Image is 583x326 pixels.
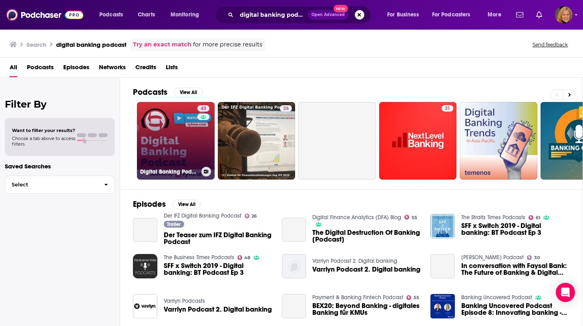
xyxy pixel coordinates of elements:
[282,218,306,242] a: The Digital Destruction Of Banking [Podcast]
[430,214,455,238] img: SFF x Switch 2019 - Digital banking: BT Podcast Ep 3
[308,10,348,20] button: Open AdvancedNew
[527,255,540,260] a: 30
[282,254,306,278] img: Varrlyn Podcast 2. Digital banking
[166,61,178,77] a: Lists
[445,105,450,113] span: 31
[171,9,199,20] span: Monitoring
[193,40,262,49] span: for more precise results
[133,8,160,21] a: Charts
[461,222,570,236] a: SFF x Switch 2019 - Digital banking: BT Podcast Ep 3
[513,8,527,22] a: Show notifications dropdown
[430,254,455,278] a: In conversation with Faysal Bank: The Future of Banking & Digital Disruption | Podcast #105
[99,9,123,20] span: Podcasts
[533,8,545,22] a: Show notifications dropdown
[133,254,157,278] img: SFF x Switch 2019 - Digital banking: BT Podcast Ep 3
[197,105,209,112] a: 43
[245,214,257,218] a: 26
[312,266,420,273] span: Varrlyn Podcast 2. Digital banking
[414,296,419,300] span: 55
[283,105,289,113] span: 26
[334,5,348,12] span: New
[536,216,540,220] span: 61
[387,9,419,20] span: For Business
[222,6,379,24] div: Search podcasts, credits, & more...
[534,256,540,260] span: 30
[482,8,511,21] button: open menu
[164,254,234,261] a: The Business Times Podcasts
[312,13,345,17] span: Open Advanced
[442,105,453,112] a: 31
[379,102,457,180] a: 31
[27,61,54,77] a: Podcasts
[164,232,272,245] a: Der Teaser zum IFZ Digital Banking Podcast
[312,294,403,301] a: Payment & Banking Fintech Podcast
[133,40,191,49] a: Try an exact match
[164,298,205,304] a: Varrlyn Podcasts
[94,8,133,21] button: open menu
[218,102,296,180] a: 26
[63,61,89,77] a: Episodes
[461,302,570,316] span: Banking Uncovered Podcast Episode 8: Innovating banking - [PERSON_NAME] on digital transformation...
[555,6,573,24] img: User Profile
[251,214,257,218] span: 26
[5,176,115,194] button: Select
[461,262,570,276] span: In conversation with Faysal Bank: The Future of Banking & Digital Disruption | Podcast #105
[432,9,470,20] span: For Podcasters
[488,9,501,20] span: More
[461,302,570,316] a: Banking Uncovered Podcast Episode 8: Innovating banking - Steve Weston on digital transformation ...
[404,215,417,220] a: 55
[133,199,166,209] h2: Episodes
[26,41,46,48] h3: Search
[133,87,167,97] h2: Podcasts
[244,256,250,260] span: 48
[140,168,198,175] h3: Digital Banking Podcast
[138,9,155,20] span: Charts
[282,294,306,318] a: BEX20: Beyond Banking - digitales Banking für KMUs
[12,128,75,133] span: Want to filter your results?
[5,182,98,187] span: Select
[312,214,401,221] a: Digital Finance Analytics (DFA) Blog
[172,200,201,209] button: View All
[56,41,127,48] h3: digital banking podcast
[99,61,126,77] a: Networks
[312,302,421,316] a: BEX20: Beyond Banking - digitales Banking für KMUs
[461,254,524,261] a: Daniyal Sheikh Podcast
[430,294,455,318] img: Banking Uncovered Podcast Episode 8: Innovating banking - Steve Weston on digital transformation ...
[137,102,215,180] a: 43Digital Banking Podcast
[164,306,272,313] a: Varrlyn Podcast 2. Digital banking
[427,8,482,21] button: open menu
[5,162,115,170] p: Saved Searches
[237,8,308,21] input: Search podcasts, credits, & more...
[133,294,157,318] img: Varrlyn Podcast 2. Digital banking
[135,61,156,77] a: Credits
[461,294,532,301] a: Banking Uncovered Podcast
[6,7,83,22] img: Podchaser - Follow, Share and Rate Podcasts
[174,88,203,97] button: View All
[555,6,573,24] button: Show profile menu
[312,229,421,243] a: The Digital Destruction Of Banking [Podcast]
[530,41,570,48] button: Send feedback
[167,222,181,227] span: Trailer
[164,262,272,276] a: SFF x Switch 2019 - Digital banking: BT Podcast Ep 3
[10,61,17,77] a: All
[12,136,75,147] span: Choose a tab above to access filters.
[280,105,292,112] a: 26
[412,216,417,220] span: 55
[5,98,115,110] h2: Filter By
[133,199,201,209] a: EpisodesView All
